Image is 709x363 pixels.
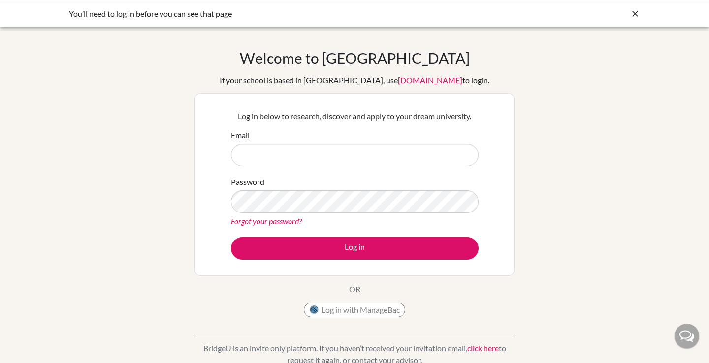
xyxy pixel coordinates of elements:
a: click here [467,343,499,353]
button: Log in [231,237,479,260]
p: Log in below to research, discover and apply to your dream university. [231,110,479,122]
a: [DOMAIN_NAME] [398,75,462,85]
button: Log in with ManageBac [304,302,405,317]
label: Email [231,129,250,141]
label: Password [231,176,264,188]
div: If your school is based in [GEOGRAPHIC_DATA], use to login. [220,74,489,86]
a: Forgot your password? [231,216,302,226]
p: OR [349,283,360,295]
h1: Welcome to [GEOGRAPHIC_DATA] [240,49,470,67]
div: You’ll need to log in before you can see that page [69,8,492,20]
